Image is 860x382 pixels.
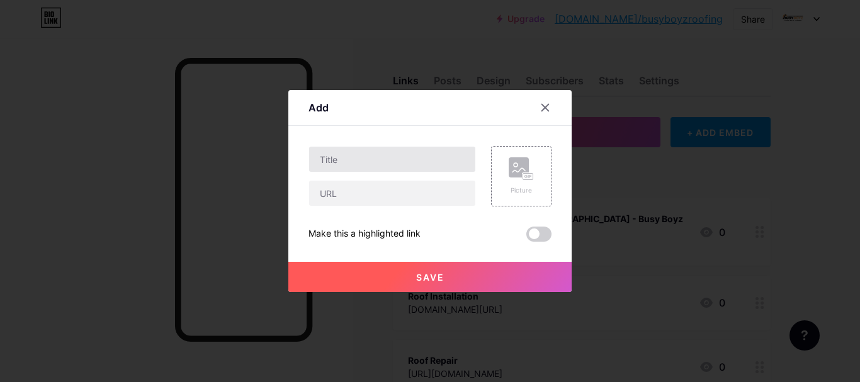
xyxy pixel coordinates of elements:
[309,147,475,172] input: Title
[308,227,421,242] div: Make this a highlighted link
[309,181,475,206] input: URL
[288,262,572,292] button: Save
[509,186,534,195] div: Picture
[416,272,444,283] span: Save
[308,100,329,115] div: Add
